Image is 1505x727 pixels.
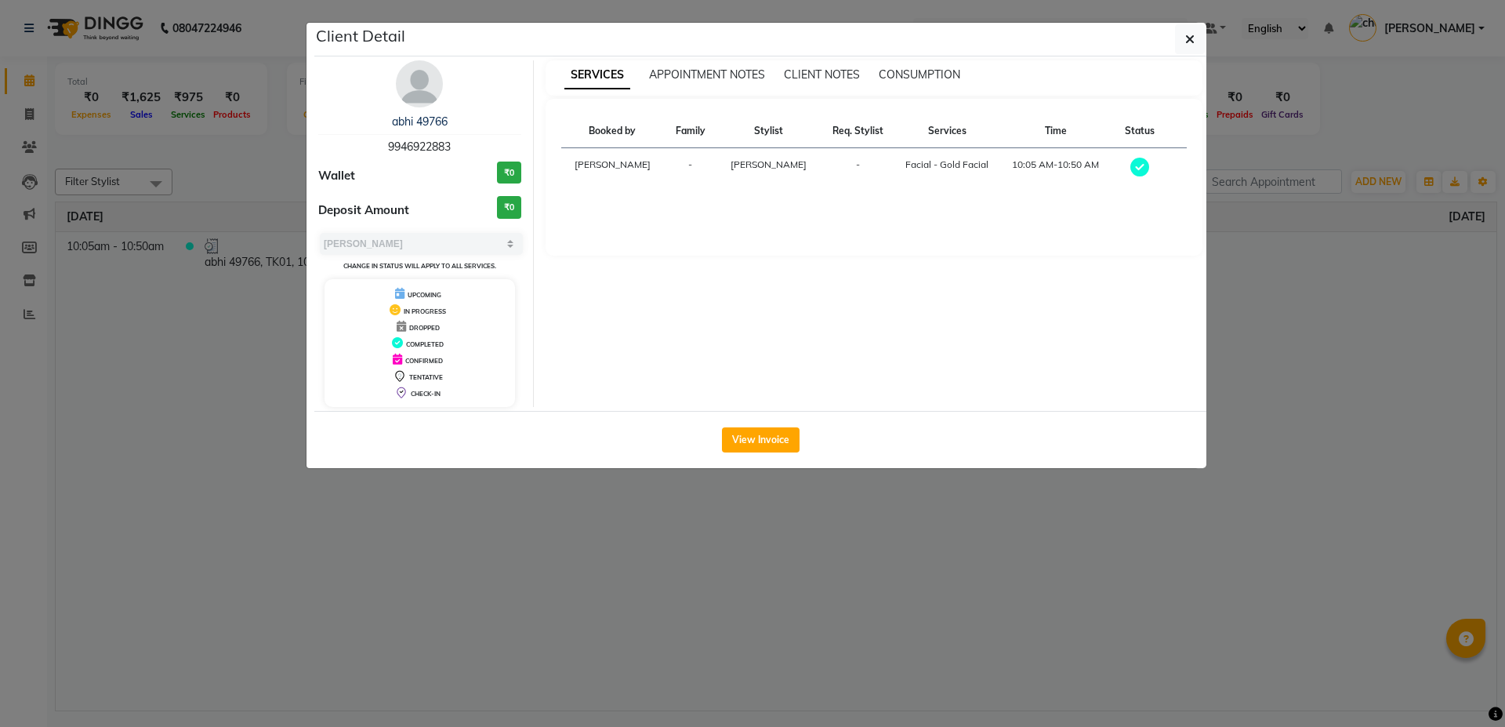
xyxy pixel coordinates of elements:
[561,115,665,148] th: Booked by
[999,115,1114,148] th: Time
[664,115,716,148] th: Family
[664,148,716,188] td: -
[316,24,405,48] h5: Client Detail
[497,162,521,184] h3: ₹0
[561,148,665,188] td: [PERSON_NAME]
[405,357,443,365] span: CONFIRMED
[406,340,444,348] span: COMPLETED
[1113,115,1166,148] th: Status
[411,390,441,398] span: CHECK-IN
[404,307,446,315] span: IN PROGRESS
[905,158,989,172] div: Facial - Gold Facial
[649,67,765,82] span: APPOINTMENT NOTES
[820,148,896,188] td: -
[392,115,448,129] a: abhi 49766
[343,262,496,270] small: Change in status will apply to all services.
[318,202,409,220] span: Deposit Amount
[731,158,807,170] span: [PERSON_NAME]
[409,373,443,381] span: TENTATIVE
[896,115,999,148] th: Services
[784,67,860,82] span: CLIENT NOTES
[318,167,355,185] span: Wallet
[717,115,821,148] th: Stylist
[820,115,896,148] th: Req. Stylist
[497,196,521,219] h3: ₹0
[722,427,800,453] button: View Invoice
[408,291,441,299] span: UPCOMING
[396,60,443,107] img: avatar
[999,148,1114,188] td: 10:05 AM-10:50 AM
[388,140,451,154] span: 9946922883
[564,61,630,89] span: SERVICES
[409,324,440,332] span: DROPPED
[879,67,960,82] span: CONSUMPTION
